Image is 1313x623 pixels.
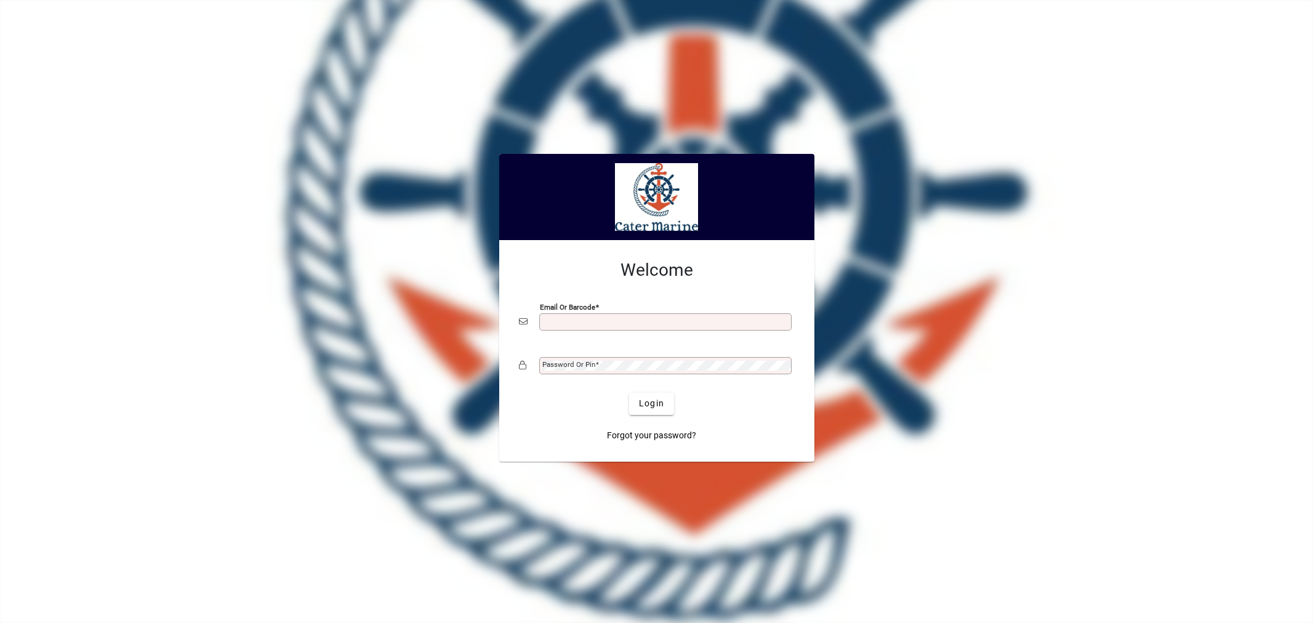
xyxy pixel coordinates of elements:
[607,429,696,442] span: Forgot your password?
[639,397,664,410] span: Login
[542,360,595,369] mat-label: Password or Pin
[519,260,795,281] h2: Welcome
[602,425,701,447] a: Forgot your password?
[629,393,674,415] button: Login
[540,302,595,311] mat-label: Email or Barcode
